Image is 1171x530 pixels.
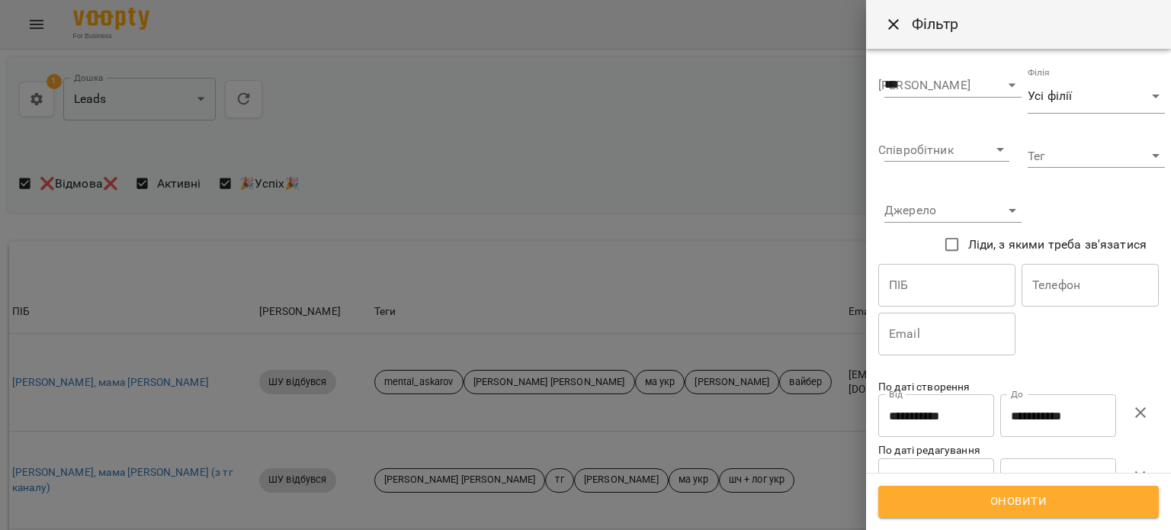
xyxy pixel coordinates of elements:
[1028,79,1165,114] div: Усі філії
[878,79,970,92] label: [PERSON_NAME]
[895,492,1142,512] span: Оновити
[1028,87,1147,105] span: Усі філії
[878,144,954,156] label: Співробітник
[912,12,1153,36] h6: Фільтр
[875,6,912,43] button: Close
[968,236,1147,254] span: Ліди, з якими треба зв'язатися
[1028,69,1050,78] label: Філія
[878,486,1159,518] button: Оновити
[878,380,1159,395] p: По даті створення
[878,443,1159,458] p: По даті редагування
